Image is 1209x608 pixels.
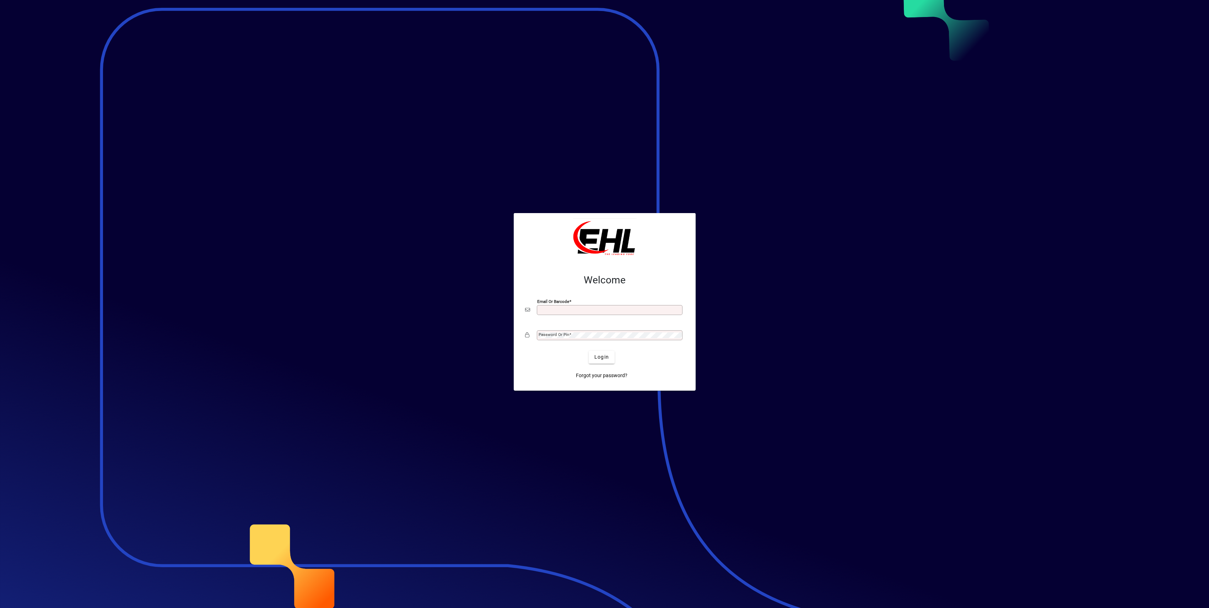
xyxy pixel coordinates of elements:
span: Login [594,353,609,361]
mat-label: Email or Barcode [537,299,569,304]
h2: Welcome [525,274,684,286]
a: Forgot your password? [573,369,630,382]
span: Forgot your password? [576,372,627,379]
button: Login [589,351,615,364]
mat-label: Password or Pin [539,332,569,337]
